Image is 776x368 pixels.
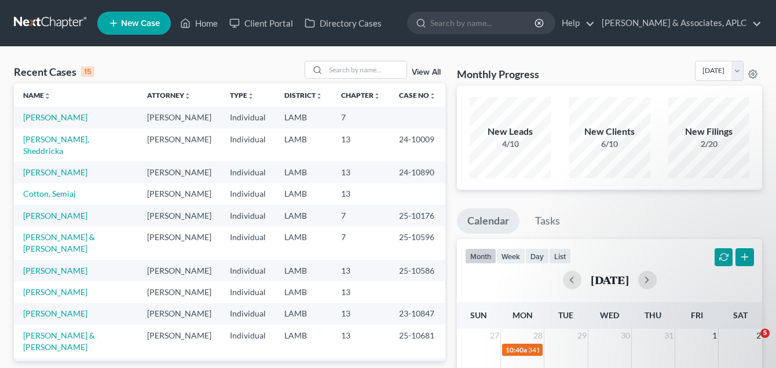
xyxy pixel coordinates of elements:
[221,281,275,303] td: Individual
[275,325,332,358] td: LAMB
[332,161,390,183] td: 13
[275,183,332,205] td: LAMB
[138,183,221,205] td: [PERSON_NAME]
[390,226,445,259] td: 25-10596
[275,106,332,128] td: LAMB
[138,303,221,325] td: [PERSON_NAME]
[496,248,525,264] button: week
[138,161,221,183] td: [PERSON_NAME]
[230,91,254,100] a: Typeunfold_more
[457,208,519,234] a: Calendar
[390,303,445,325] td: 23-10847
[221,106,275,128] td: Individual
[470,310,487,320] span: Sun
[737,329,764,356] iframe: Intercom live chat
[332,128,390,161] td: 13
[332,325,390,358] td: 13
[525,248,549,264] button: day
[332,106,390,128] td: 7
[470,125,551,138] div: New Leads
[221,260,275,281] td: Individual
[221,205,275,226] td: Individual
[457,67,539,81] h3: Monthly Progress
[221,303,275,325] td: Individual
[221,226,275,259] td: Individual
[412,68,441,76] a: View All
[341,91,380,100] a: Chapterunfold_more
[23,167,87,177] a: [PERSON_NAME]
[138,106,221,128] td: [PERSON_NAME]
[470,138,551,150] div: 4/10
[390,161,445,183] td: 24-10890
[390,128,445,161] td: 24-10009
[549,248,571,264] button: list
[374,93,380,100] i: unfold_more
[569,138,650,150] div: 6/10
[569,125,650,138] div: New Clients
[275,205,332,226] td: LAMB
[221,128,275,161] td: Individual
[174,13,224,34] a: Home
[275,281,332,303] td: LAMB
[138,281,221,303] td: [PERSON_NAME]
[668,125,749,138] div: New Filings
[532,329,544,343] span: 28
[275,226,332,259] td: LAMB
[332,281,390,303] td: 13
[23,189,76,198] a: Cotton, Semiaj
[147,91,191,100] a: Attorneyunfold_more
[23,232,95,253] a: [PERSON_NAME] & [PERSON_NAME]
[506,345,527,354] span: 10:40a
[184,93,191,100] i: unfold_more
[332,205,390,226] td: 7
[23,330,95,352] a: [PERSON_NAME] & [PERSON_NAME]
[596,13,762,34] a: [PERSON_NAME] & Associates, APLC
[23,134,89,156] a: [PERSON_NAME], Sheddricka
[668,138,749,150] div: 2/20
[23,287,87,297] a: [PERSON_NAME]
[429,93,436,100] i: unfold_more
[275,128,332,161] td: LAMB
[275,303,332,325] td: LAMB
[23,308,87,318] a: [PERSON_NAME]
[14,65,94,79] div: Recent Cases
[390,260,445,281] td: 25-10586
[390,325,445,358] td: 25-10681
[556,13,595,34] a: Help
[275,260,332,281] td: LAMB
[138,128,221,161] td: [PERSON_NAME]
[221,183,275,205] td: Individual
[23,91,51,100] a: Nameunfold_more
[221,325,275,358] td: Individual
[221,161,275,183] td: Individual
[81,67,94,77] div: 15
[332,303,390,325] td: 13
[332,183,390,205] td: 13
[299,13,387,34] a: Directory Cases
[525,208,570,234] a: Tasks
[489,329,500,343] span: 27
[760,329,770,338] span: 5
[465,248,496,264] button: month
[332,260,390,281] td: 13
[138,260,221,281] td: [PERSON_NAME]
[399,91,436,100] a: Case Nounfold_more
[390,205,445,226] td: 25-10176
[325,61,407,78] input: Search by name...
[332,226,390,259] td: 7
[23,266,87,275] a: [PERSON_NAME]
[430,12,536,34] input: Search by name...
[247,93,254,100] i: unfold_more
[513,310,533,320] span: Mon
[23,112,87,122] a: [PERSON_NAME]
[275,161,332,183] td: LAMB
[138,325,221,358] td: [PERSON_NAME]
[121,19,160,28] span: New Case
[528,345,697,354] span: 341(a) meeting for [PERSON_NAME]. [PERSON_NAME]
[138,205,221,226] td: [PERSON_NAME]
[284,91,323,100] a: Districtunfold_more
[23,211,87,220] a: [PERSON_NAME]
[224,13,299,34] a: Client Portal
[138,226,221,259] td: [PERSON_NAME]
[44,93,51,100] i: unfold_more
